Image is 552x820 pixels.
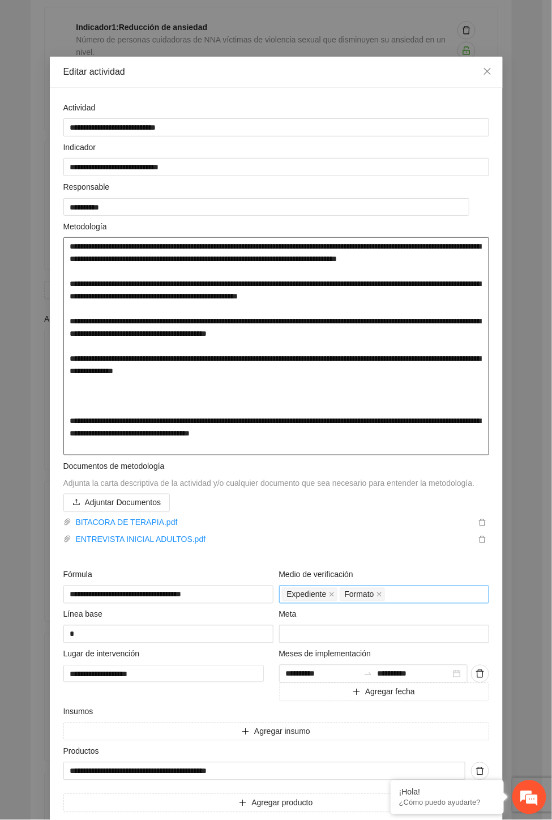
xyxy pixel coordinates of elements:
[63,220,112,233] span: Metodología
[399,798,495,807] p: ¿Cómo puedo ayudarte?
[471,665,489,683] button: delete
[476,516,489,529] button: delete
[71,516,476,529] a: BITACORA DE TERAPIA.pdf
[242,728,250,737] span: plus
[476,536,489,544] span: delete
[282,588,337,601] span: Expediente
[4,4,18,18] div: pink
[63,181,114,193] span: Responsable
[63,462,165,471] span: Documentos de metodología
[63,101,100,114] span: Actividad
[63,141,100,153] span: Indicador
[63,648,144,660] span: Lugar de intervención
[63,794,489,812] button: plusAgregar producto
[476,533,489,546] button: delete
[63,66,489,78] div: Editar actividad
[279,569,358,581] span: Medio de verificación
[471,762,489,780] button: delete
[476,519,489,527] span: delete
[88,2,106,20] div: Create a Quoteshot
[254,725,310,738] span: Agregar insumo
[63,498,170,507] span: uploadAdjuntar Documentos
[353,688,361,697] span: plus
[55,4,69,18] div: blue
[70,2,88,20] div: Add a Note
[38,4,52,18] div: green
[63,706,98,718] span: Insumos
[251,797,313,809] span: Agregar producto
[472,57,503,87] button: Close
[63,608,107,621] span: Línea base
[472,767,489,776] span: delete
[472,669,489,678] span: delete
[340,588,385,601] span: Formato
[186,6,213,33] div: Minimizar ventana de chat en vivo
[63,535,71,543] span: paper-clip
[239,799,247,808] span: plus
[6,309,216,349] textarea: Escriba su mensaje y pulse “Intro”
[63,518,71,526] span: paper-clip
[279,683,489,701] button: plusAgregar fecha
[279,608,301,621] span: Meta
[63,494,170,512] button: uploadAdjuntar Documentos
[329,592,335,597] span: close
[483,67,492,76] span: close
[365,686,415,698] span: Agregar fecha
[85,497,161,509] span: Adjuntar Documentos
[363,669,373,678] span: to
[287,588,327,601] span: Expediente
[376,592,382,597] span: close
[363,669,373,678] span: swap-right
[345,588,374,601] span: Formato
[71,533,476,546] a: ENTREVISTA INICIAL ADULTOS.pdf
[72,498,80,507] span: upload
[63,723,489,741] button: plusAgregar insumo
[63,479,475,488] span: Adjunta la carta descriptiva de la actividad y/o cualquier documento que sea necesario para enten...
[279,648,375,660] span: Meses de implementación
[59,58,190,72] div: Chatee con nosotros ahora
[399,788,495,797] div: ¡Hola!
[66,151,156,266] span: Estamos en línea.
[21,4,35,18] div: yellow
[106,2,125,20] div: Share on X
[63,569,97,581] span: Fórmula
[63,745,104,758] span: Productos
